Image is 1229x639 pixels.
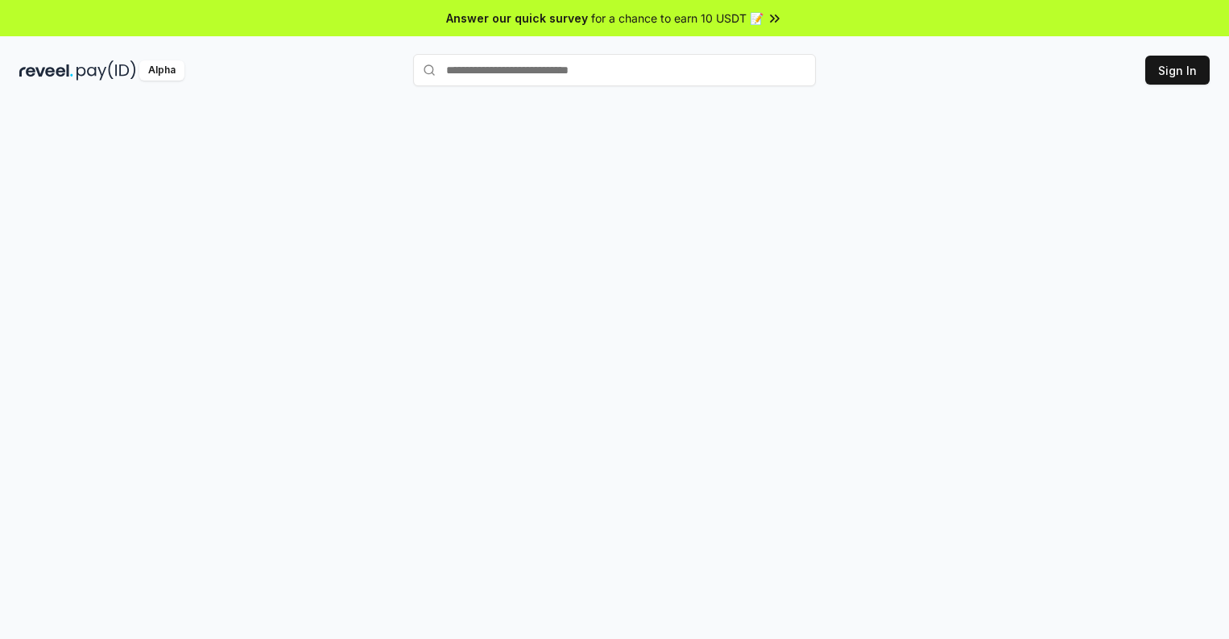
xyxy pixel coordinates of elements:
[1145,56,1210,85] button: Sign In
[19,60,73,81] img: reveel_dark
[139,60,184,81] div: Alpha
[77,60,136,81] img: pay_id
[446,10,588,27] span: Answer our quick survey
[591,10,763,27] span: for a chance to earn 10 USDT 📝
